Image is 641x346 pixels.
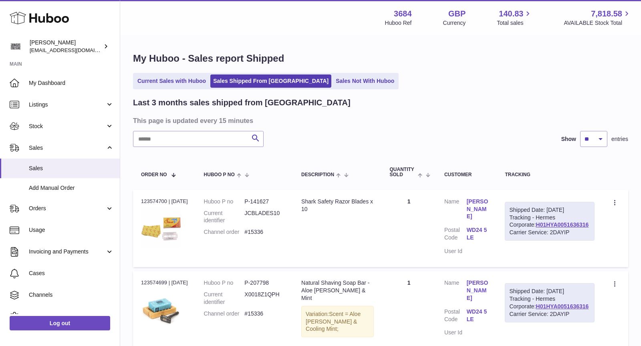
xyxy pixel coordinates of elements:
dt: Channel order [204,228,245,236]
span: Invoicing and Payments [29,248,105,255]
a: H01HYA0051636316 [536,221,589,228]
div: Natural Shaving Soap Bar - Aloe [PERSON_NAME] & Mint [301,279,373,302]
dt: Postal Code [444,308,467,325]
span: Description [301,172,334,177]
div: [PERSON_NAME] [30,39,102,54]
strong: GBP [448,8,466,19]
a: Log out [10,316,110,330]
a: WD24 5LE [467,308,489,323]
div: Tracking - Hermes Corporate: [505,202,595,241]
span: Stock [29,123,105,130]
dt: Huboo P no [204,198,245,205]
span: Cases [29,270,114,277]
div: 123574699 | [DATE] [141,279,188,286]
div: Currency [443,19,466,27]
a: 7,818.58 AVAILABLE Stock Total [564,8,631,27]
span: Huboo P no [204,172,235,177]
span: Listings [29,101,105,109]
dd: P-141627 [244,198,285,205]
span: Quantity Sold [390,167,416,177]
dd: P-207798 [244,279,285,287]
span: Scent = Aloe [PERSON_NAME] & Cooling Mint; [306,311,361,332]
dt: Huboo P no [204,279,245,287]
dt: User Id [444,247,467,255]
span: Usage [29,226,114,234]
img: 36841753443609.jpg [141,289,181,329]
a: [PERSON_NAME] [467,198,489,221]
dt: Channel order [204,310,245,318]
span: Add Manual Order [29,184,114,192]
span: Total sales [497,19,532,27]
dd: #15336 [244,228,285,236]
img: theinternationalventure@gmail.com [10,40,22,52]
dt: Name [444,279,467,304]
a: Sales Not With Huboo [333,74,397,88]
dt: Current identifier [204,291,245,306]
h2: Last 3 months sales shipped from [GEOGRAPHIC_DATA] [133,97,351,108]
dt: Current identifier [204,209,245,225]
div: Tracking [505,172,595,177]
a: WD24 5LE [467,226,489,241]
img: $_57.JPG [141,207,181,247]
div: Carrier Service: 2DAYIP [509,229,590,236]
div: Shipped Date: [DATE] [509,288,590,295]
a: 140.83 Total sales [497,8,532,27]
div: Shipped Date: [DATE] [509,206,590,214]
span: Settings [29,313,114,320]
div: Shark Safety Razor Blades x 10 [301,198,373,213]
span: Channels [29,291,114,299]
span: My Dashboard [29,79,114,87]
div: Customer [444,172,489,177]
a: [PERSON_NAME] [467,279,489,302]
a: H01HYA0051636316 [536,303,589,310]
span: [EMAIL_ADDRESS][DOMAIN_NAME] [30,47,118,53]
dt: User Id [444,329,467,336]
span: 140.83 [499,8,523,19]
span: Sales [29,165,114,172]
span: AVAILABLE Stock Total [564,19,631,27]
span: Orders [29,205,105,212]
div: Variation: [301,306,373,338]
span: 7,818.58 [591,8,622,19]
div: Huboo Ref [385,19,412,27]
span: Sales [29,144,105,152]
dd: #15336 [244,310,285,318]
h3: This page is updated every 15 minutes [133,116,626,125]
label: Show [561,135,576,143]
dd: X0018Z1QPH [244,291,285,306]
div: Tracking - Hermes Corporate: [505,283,595,322]
a: Current Sales with Huboo [135,74,209,88]
td: 1 [382,190,436,267]
dt: Postal Code [444,226,467,243]
h1: My Huboo - Sales report Shipped [133,52,628,65]
dt: Name [444,198,467,223]
a: Sales Shipped From [GEOGRAPHIC_DATA] [210,74,331,88]
div: Carrier Service: 2DAYIP [509,310,590,318]
dd: JCBLADES10 [244,209,285,225]
span: entries [611,135,628,143]
strong: 3684 [394,8,412,19]
span: Order No [141,172,167,177]
div: 123574700 | [DATE] [141,198,188,205]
